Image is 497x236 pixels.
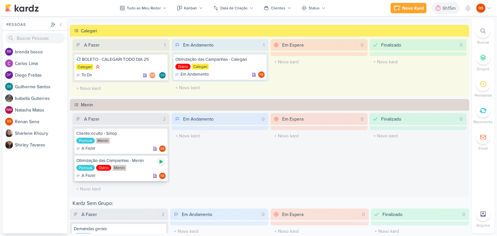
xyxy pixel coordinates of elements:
div: Responsável: Rogerio Bispo [159,145,166,152]
div: Rogerio Bispo [476,4,485,13]
img: Shirley Tavares [5,141,13,149]
p: RB [160,147,164,151]
input: + Novo kard [74,184,168,194]
div: Em Andamento [183,116,214,123]
div: A Fazer [84,42,100,48]
div: Em Andamento [183,42,214,48]
input: + Novo kard [173,83,267,92]
div: Responsável: Guilherme Santos [159,72,166,79]
p: Buscar [477,39,489,45]
input: + Novo kard [272,227,368,236]
div: Em Espera [282,116,304,123]
div: R e n a n S e n a [15,118,67,125]
div: Kardz Sem Grupo: [70,199,469,209]
input: Buscar Pessoas [5,33,65,43]
p: Pendente [475,92,492,98]
div: 0 [358,42,366,48]
div: Calegari [76,64,93,70]
div: A Fazer [82,211,97,218]
div: Guilherme Santos [159,72,166,79]
div: 0 [457,116,465,123]
div: 0 [259,211,267,218]
p: NM [6,108,12,112]
img: Isabella Gutierres [5,94,13,102]
div: Finalizado [381,116,401,123]
div: Calegari [192,64,209,70]
div: Em Andamento [182,211,212,218]
div: G u i l h e r m e S a n t o s [15,83,67,90]
div: N a t a s h a M a t o s [15,107,67,113]
div: Otimização das Campanhas - Menin [76,158,166,164]
div: Diego Freitas [5,71,13,79]
p: DF [7,73,11,77]
div: Em Andamento [175,71,209,78]
div: I s a b e l l a G u t i e r r e s [15,95,67,102]
div: A Fazer [76,145,95,152]
p: RB [479,5,483,11]
div: 0 [359,211,368,218]
div: Ligar relógio [157,157,166,166]
div: Rogerio Bispo [159,145,166,152]
div: Pontual [76,165,95,171]
div: Menin [96,138,110,144]
div: Em Espera [282,211,304,218]
input: + Novo kard [371,131,465,141]
p: RB [260,73,263,77]
div: Cliente oculto - Sinop [76,131,166,136]
div: Responsável: Rogerio Bispo [159,173,166,179]
div: Rogerio Bispo [159,173,166,179]
li: Ctrl + F [472,24,494,45]
p: RB [160,175,164,178]
p: Grupos [477,66,490,72]
p: To Do [82,72,92,79]
p: Arquivo [476,222,490,228]
button: Novo Kard [391,3,426,13]
div: Pontual [76,138,95,144]
div: Menin [113,165,126,171]
div: Rogerio Bispo [149,72,156,79]
p: RB [150,74,154,77]
div: 0 [457,42,465,48]
img: Carlos Lima [5,59,13,67]
p: Email [479,145,488,151]
div: A Fazer [84,116,100,123]
div: Demandas gerais [74,226,164,232]
div: 2 [159,211,167,218]
div: Calegari [81,27,467,34]
div: 1 [161,42,168,48]
div: Diário [175,64,191,70]
div: 1 [260,42,267,48]
input: + Novo kard [372,227,468,236]
div: Responsável: Rogerio Bispo [258,71,265,78]
div: Renan Sena [5,118,13,125]
div: 2 [160,116,168,123]
div: 0 [460,211,468,218]
div: Em Espera [282,42,304,48]
div: Finalizado [382,211,403,218]
img: kardz.app [5,4,39,12]
div: A Fazer [76,173,95,179]
input: + Novo kard [272,131,366,141]
p: RS [7,120,11,123]
div: BOLETO - CALEGARI TODO DIA 25 [76,57,166,62]
p: GS [7,85,11,89]
div: S h a r l e n e K h o u r y [15,130,67,137]
div: To Do [76,72,92,79]
p: Recorrente [473,119,493,125]
div: Diário [96,165,111,171]
input: + Novo kard [173,131,267,141]
div: 6h15m [443,5,458,12]
div: b r e n d a b o s s o [15,48,67,55]
div: S h i r l e y T a v a r e s [15,142,67,148]
input: + Novo kard [74,84,168,93]
p: A Fazer [82,145,95,152]
input: + Novo kard [272,57,366,67]
div: Prioridade Alta [94,64,101,70]
p: bb [7,50,11,54]
p: GS [160,74,165,77]
img: Sharlene Khoury [5,129,13,137]
p: A Fazer [82,173,95,179]
div: Finalizado [381,42,401,48]
div: Novo Kard [402,5,424,12]
div: brenda bosso [5,48,13,56]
